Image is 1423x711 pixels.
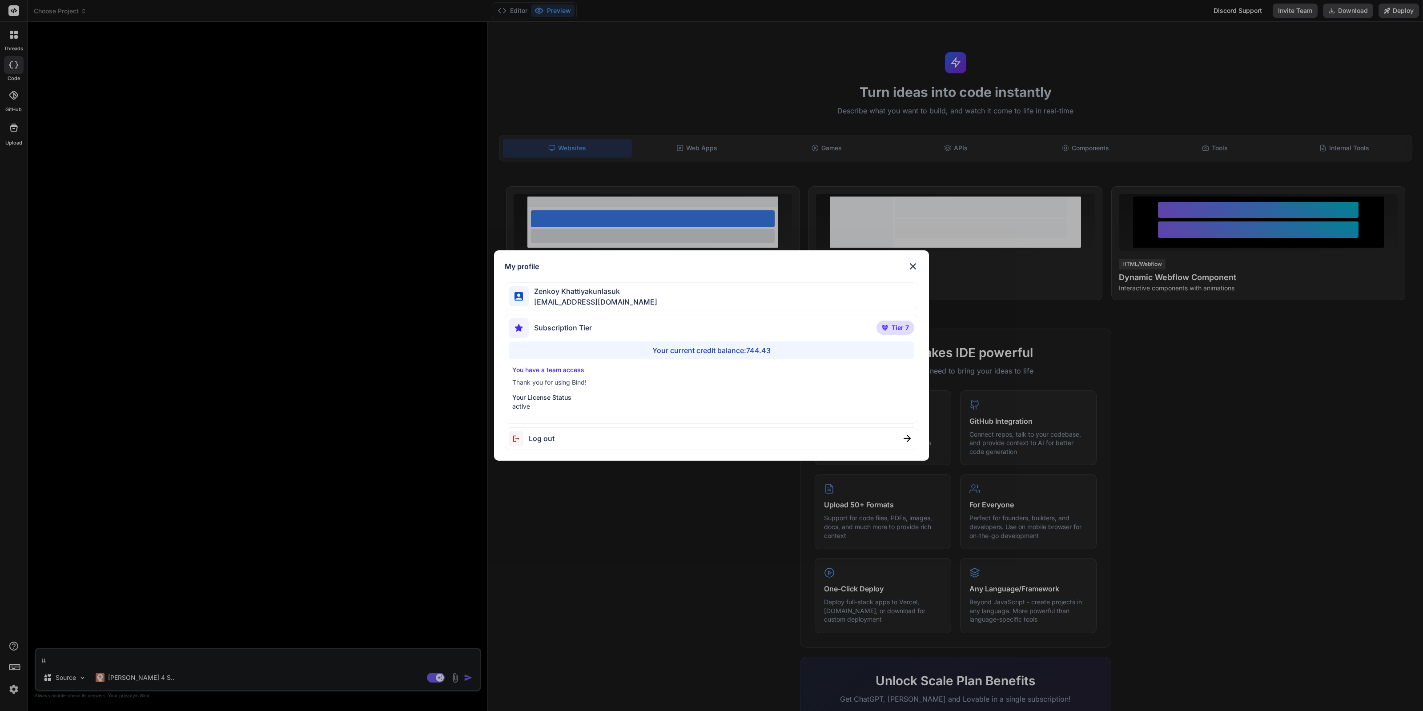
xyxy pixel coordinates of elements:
img: logout [509,431,529,446]
p: Thank you for using Bind! [512,378,911,387]
img: close [908,261,918,272]
img: close [904,435,911,442]
p: active [512,402,911,411]
img: subscription [509,318,529,338]
span: Tier 7 [892,323,909,332]
span: Subscription Tier [534,322,592,333]
p: You have a team access [512,366,911,374]
span: Zenkoy Khattiyakunlasuk [529,286,657,297]
img: premium [882,325,888,330]
h1: My profile [505,261,539,272]
span: [EMAIL_ADDRESS][DOMAIN_NAME] [529,297,657,307]
div: Your current credit balance: 744.43 [509,341,914,359]
span: Log out [529,433,555,444]
img: profile [515,292,523,301]
p: Your License Status [512,393,911,402]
